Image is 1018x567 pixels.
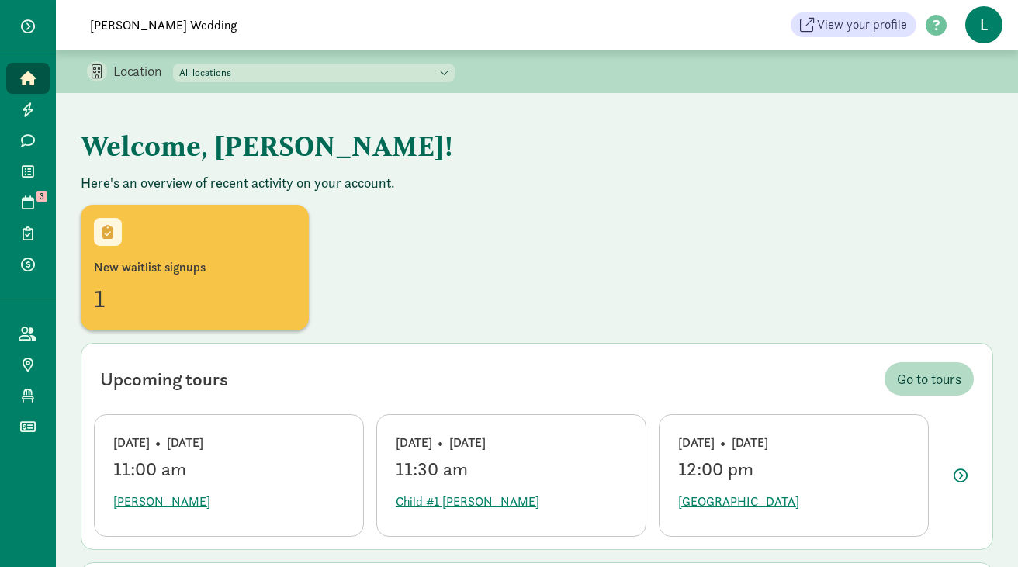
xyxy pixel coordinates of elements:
[113,493,210,511] span: [PERSON_NAME]
[965,6,1002,43] span: L
[36,191,47,202] span: 3
[678,486,799,517] button: [GEOGRAPHIC_DATA]
[396,493,539,511] span: Child #1 [PERSON_NAME]
[81,174,993,192] p: Here's an overview of recent activity on your account.
[678,434,909,452] div: [DATE] • [DATE]
[940,493,1018,567] iframe: Chat Widget
[897,368,961,389] span: Go to tours
[6,187,50,218] a: 3
[678,493,799,511] span: [GEOGRAPHIC_DATA]
[678,458,909,480] div: 12:00 pm
[113,486,210,517] button: [PERSON_NAME]
[100,365,228,393] div: Upcoming tours
[817,16,907,34] span: View your profile
[113,458,345,480] div: 11:00 am
[94,280,296,317] div: 1
[81,118,849,174] h1: Welcome, [PERSON_NAME]!
[113,434,345,452] div: [DATE] • [DATE]
[113,62,173,81] p: Location
[94,258,296,277] div: New waitlist signups
[791,12,916,37] a: View your profile
[396,486,539,517] button: Child #1 [PERSON_NAME]
[396,434,627,452] div: [DATE] • [DATE]
[396,458,627,480] div: 11:30 am
[81,205,309,330] a: New waitlist signups1
[885,362,974,396] a: Go to tours
[81,9,516,40] input: Search for a family, child or location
